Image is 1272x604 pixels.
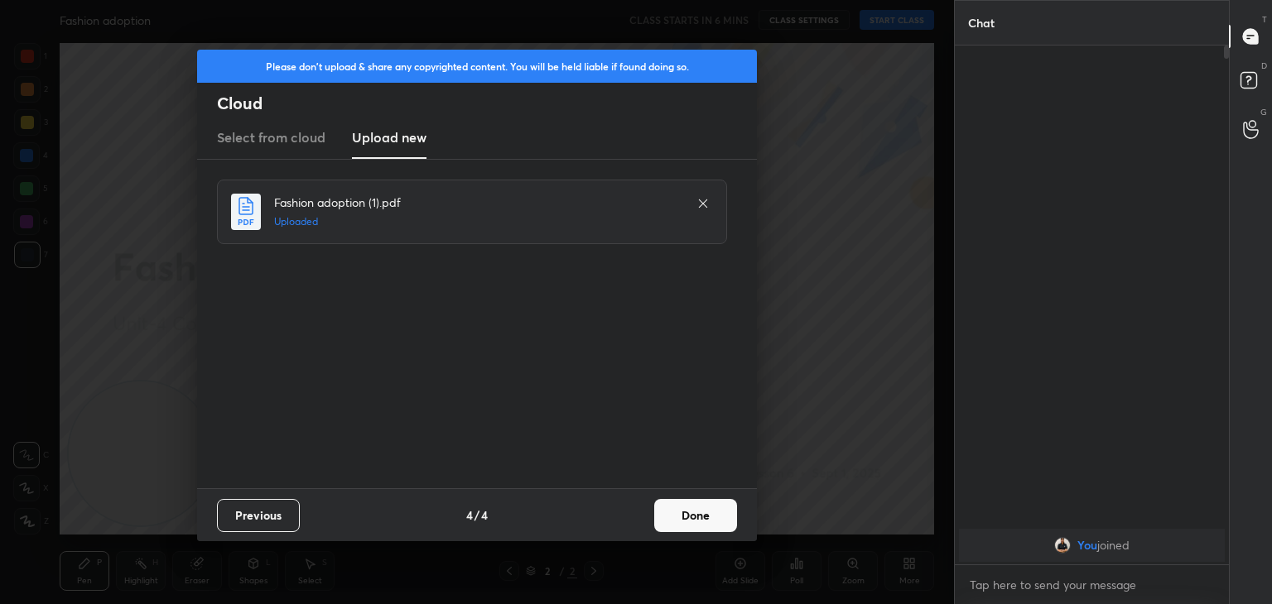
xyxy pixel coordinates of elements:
h4: 4 [481,506,488,524]
p: Chat [955,1,1008,45]
div: grid [955,525,1229,565]
h4: Fashion adoption (1).pdf [274,194,680,211]
h2: Cloud [217,93,757,114]
button: Done [654,499,737,532]
h4: 4 [466,506,473,524]
div: Please don't upload & share any copyrighted content. You will be held liable if found doing so. [197,50,757,83]
h3: Upload new [352,127,426,147]
img: ac1245674e8d465aac1aa0ff8abd4772.jpg [1054,537,1071,554]
p: D [1261,60,1267,72]
p: G [1260,106,1267,118]
span: joined [1097,539,1130,552]
p: T [1262,13,1267,26]
h5: Uploaded [274,214,680,229]
h4: / [475,506,479,524]
span: You [1077,539,1097,552]
button: Previous [217,499,300,532]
